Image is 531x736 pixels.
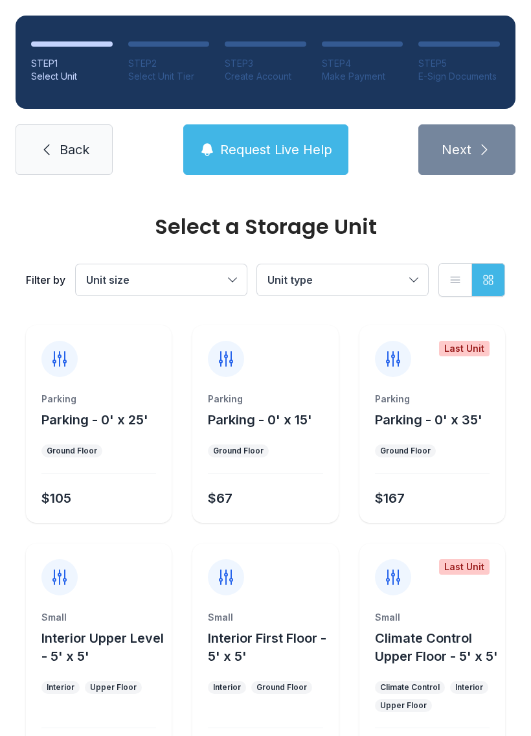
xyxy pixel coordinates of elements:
[128,70,210,83] div: Select Unit Tier
[41,412,148,428] span: Parking - 0' x 25'
[418,70,500,83] div: E-Sign Documents
[380,700,427,711] div: Upper Floor
[375,629,500,665] button: Climate Control Upper Floor - 5' x 5'
[225,70,306,83] div: Create Account
[31,57,113,70] div: STEP 1
[380,682,440,693] div: Climate Control
[213,446,264,456] div: Ground Floor
[128,57,210,70] div: STEP 2
[208,412,312,428] span: Parking - 0' x 15'
[380,446,431,456] div: Ground Floor
[90,682,137,693] div: Upper Floor
[26,216,505,237] div: Select a Storage Unit
[41,393,156,406] div: Parking
[60,141,89,159] span: Back
[208,630,326,664] span: Interior First Floor - 5' x 5'
[41,411,148,429] button: Parking - 0' x 25'
[418,57,500,70] div: STEP 5
[257,264,428,295] button: Unit type
[47,446,97,456] div: Ground Floor
[375,411,482,429] button: Parking - 0' x 35'
[375,393,490,406] div: Parking
[322,57,403,70] div: STEP 4
[47,682,74,693] div: Interior
[41,611,156,624] div: Small
[76,264,247,295] button: Unit size
[322,70,403,83] div: Make Payment
[375,630,498,664] span: Climate Control Upper Floor - 5' x 5'
[225,57,306,70] div: STEP 3
[439,559,490,575] div: Last Unit
[256,682,307,693] div: Ground Floor
[41,629,166,665] button: Interior Upper Level - 5' x 5'
[208,611,322,624] div: Small
[208,411,312,429] button: Parking - 0' x 15'
[439,341,490,356] div: Last Unit
[41,630,164,664] span: Interior Upper Level - 5' x 5'
[375,412,482,428] span: Parking - 0' x 35'
[31,70,113,83] div: Select Unit
[26,272,65,288] div: Filter by
[375,489,405,507] div: $167
[208,629,333,665] button: Interior First Floor - 5' x 5'
[86,273,130,286] span: Unit size
[375,611,490,624] div: Small
[220,141,332,159] span: Request Live Help
[267,273,313,286] span: Unit type
[208,393,322,406] div: Parking
[442,141,471,159] span: Next
[455,682,483,693] div: Interior
[208,489,232,507] div: $67
[41,489,71,507] div: $105
[213,682,241,693] div: Interior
